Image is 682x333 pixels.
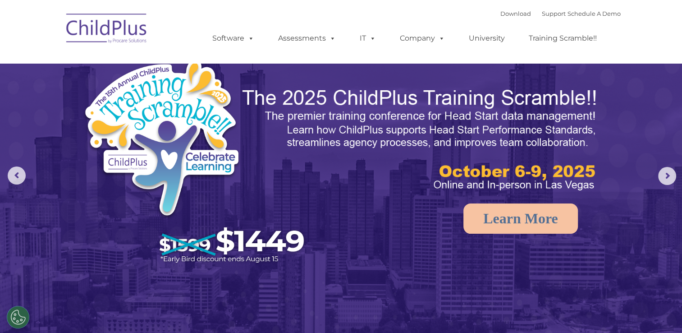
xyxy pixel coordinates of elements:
[460,29,514,47] a: University
[535,236,682,333] iframe: Chat Widget
[62,7,152,52] img: ChildPlus by Procare Solutions
[125,97,164,103] span: Phone number
[203,29,263,47] a: Software
[269,29,345,47] a: Assessments
[500,10,621,17] font: |
[520,29,606,47] a: Training Scramble!!
[351,29,385,47] a: IT
[391,29,454,47] a: Company
[463,203,578,234] a: Learn More
[7,306,29,328] button: Cookies Settings
[542,10,566,17] a: Support
[568,10,621,17] a: Schedule A Demo
[125,60,153,66] span: Last name
[500,10,531,17] a: Download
